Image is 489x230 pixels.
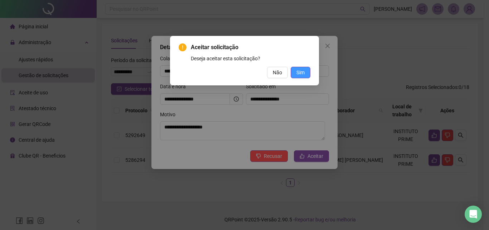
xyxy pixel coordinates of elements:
[296,69,305,76] span: Sim
[179,43,187,51] span: exclamation-circle
[291,67,310,78] button: Sim
[191,55,310,62] div: Deseja aceitar esta solicitação?
[191,43,310,52] span: Aceitar solicitação
[273,69,282,76] span: Não
[267,67,288,78] button: Não
[465,206,482,223] div: Open Intercom Messenger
